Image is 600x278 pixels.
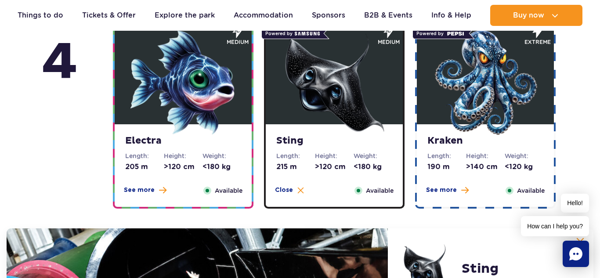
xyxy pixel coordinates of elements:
[155,5,215,26] a: Explore the park
[426,186,469,195] button: See more
[513,11,544,19] span: Buy now
[42,17,78,95] strong: floor
[125,152,164,160] dt: Length:
[561,194,589,213] span: Hello!
[505,152,543,160] dt: Weight:
[275,186,304,195] button: Close
[427,162,466,172] dd: 190 m
[427,135,543,147] strong: Kraken
[124,186,166,195] button: See more
[130,30,236,135] img: 683e9dc030483830179588.png
[227,38,249,46] span: medium
[164,162,202,172] dd: >120 cm
[354,162,392,172] dd: <180 kg
[563,241,589,267] div: Chat
[466,162,505,172] dd: >140 cm
[125,135,241,147] strong: Electra
[261,28,324,39] span: Powered by
[275,186,293,195] span: Close
[315,152,354,160] dt: Height:
[366,186,394,195] span: Available
[234,5,293,26] a: Accommodation
[125,162,164,172] dd: 205 m
[505,162,543,172] dd: <120 kg
[312,5,345,26] a: Sponsors
[202,162,241,172] dd: <180 kg
[276,135,392,147] strong: Sting
[82,5,136,26] a: Tickets & Offer
[354,152,392,160] dt: Weight:
[124,186,155,195] span: See more
[315,162,354,172] dd: >120 cm
[378,38,400,46] span: medium
[202,152,241,160] dt: Weight:
[42,30,78,95] span: 4
[276,162,315,172] dd: 215 m
[427,152,466,160] dt: Length:
[431,5,471,26] a: Info & Help
[215,186,242,195] span: Available
[364,5,412,26] a: B2B & Events
[164,152,202,160] dt: Height:
[426,186,457,195] span: See more
[517,186,545,195] span: Available
[282,30,387,135] img: 683e9dd6f19b1268161416.png
[521,216,589,236] span: How can I help you?
[433,30,538,135] img: 683e9df96f1c7957131151.png
[490,5,582,26] button: Buy now
[276,152,315,160] dt: Length:
[524,38,551,46] span: extreme
[466,152,505,160] dt: Height:
[412,28,469,39] span: Powered by
[18,5,63,26] a: Things to do
[462,261,499,277] h2: Sting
